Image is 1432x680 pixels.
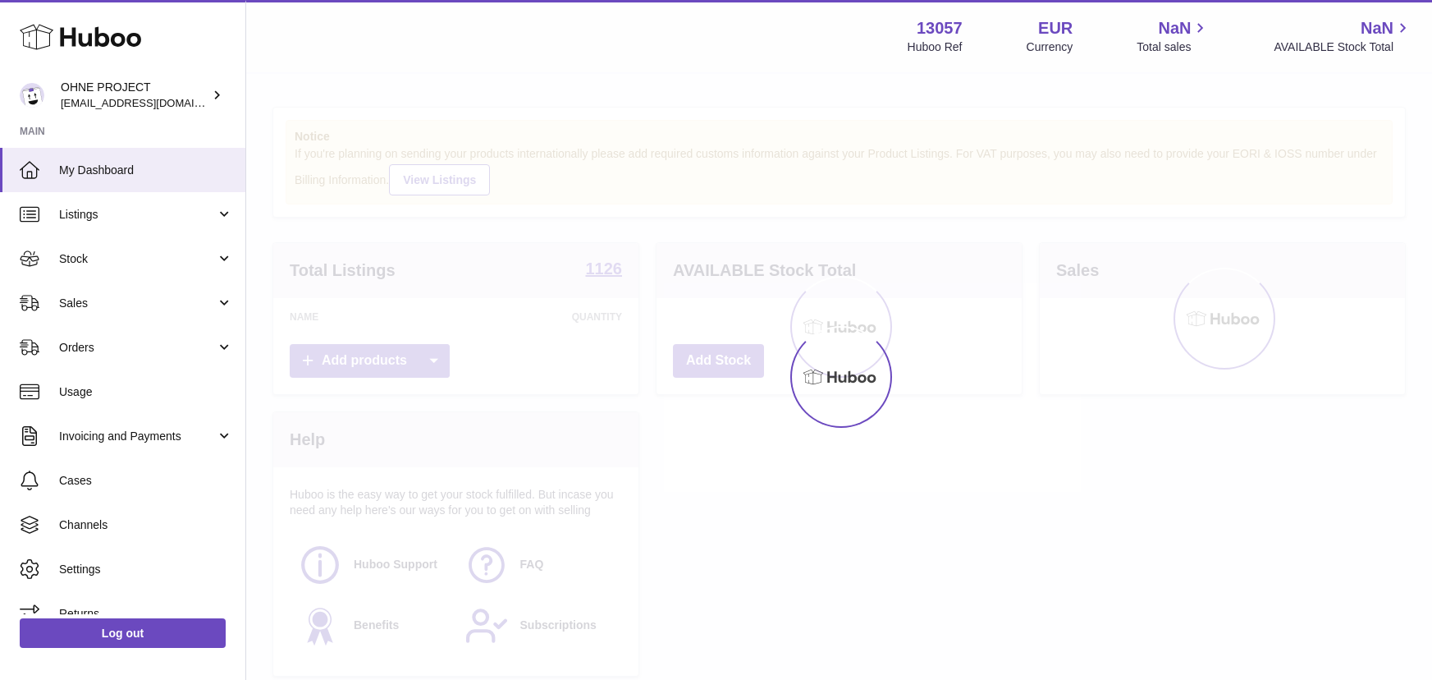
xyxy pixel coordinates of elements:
div: OHNE PROJECT [61,80,208,111]
span: Stock [59,251,216,267]
span: Total sales [1137,39,1210,55]
span: AVAILABLE Stock Total [1274,39,1412,55]
span: Settings [59,562,233,577]
strong: 13057 [917,17,963,39]
a: NaN AVAILABLE Stock Total [1274,17,1412,55]
a: Log out [20,618,226,648]
span: Returns [59,606,233,622]
span: NaN [1158,17,1191,39]
img: internalAdmin-13057@internal.huboo.com [20,83,44,108]
div: Currency [1027,39,1073,55]
a: NaN Total sales [1137,17,1210,55]
strong: EUR [1038,17,1073,39]
span: Listings [59,207,216,223]
span: Cases [59,473,233,489]
div: Huboo Ref [908,39,963,55]
span: My Dashboard [59,163,233,178]
span: Channels [59,517,233,533]
span: Usage [59,384,233,400]
span: NaN [1361,17,1393,39]
span: Invoicing and Payments [59,429,216,444]
span: [EMAIL_ADDRESS][DOMAIN_NAME] [61,96,241,109]
span: Orders [59,340,216,356]
span: Sales [59,296,216,311]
